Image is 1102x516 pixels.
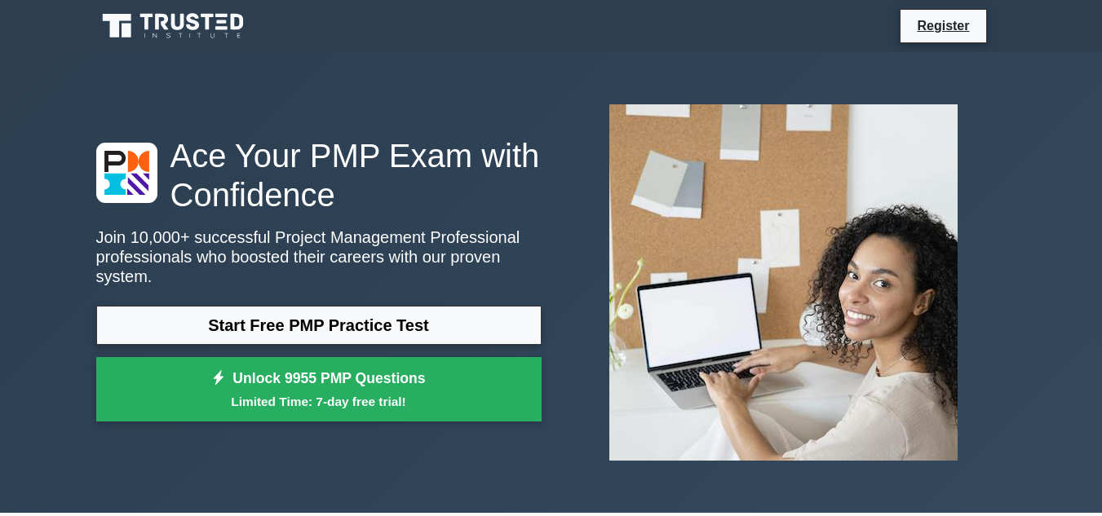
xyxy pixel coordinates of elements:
[117,392,521,411] small: Limited Time: 7-day free trial!
[96,306,542,345] a: Start Free PMP Practice Test
[907,15,979,36] a: Register
[96,136,542,214] h1: Ace Your PMP Exam with Confidence
[96,227,542,286] p: Join 10,000+ successful Project Management Professional professionals who boosted their careers w...
[96,357,542,422] a: Unlock 9955 PMP QuestionsLimited Time: 7-day free trial!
